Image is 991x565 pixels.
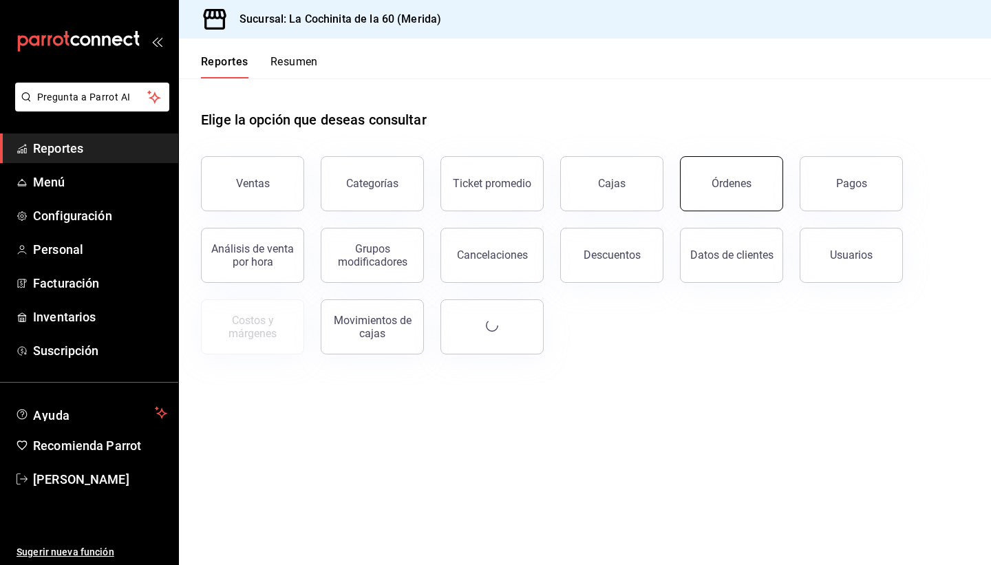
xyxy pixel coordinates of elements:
span: Suscripción [33,341,167,360]
button: Descuentos [560,228,663,283]
span: Recomienda Parrot [33,436,167,455]
button: open_drawer_menu [151,36,162,47]
button: Ventas [201,156,304,211]
span: Menú [33,173,167,191]
div: Datos de clientes [690,248,774,262]
button: Categorías [321,156,424,211]
span: Reportes [33,139,167,158]
span: Inventarios [33,308,167,326]
span: Configuración [33,206,167,225]
div: Cajas [598,175,626,192]
button: Resumen [270,55,318,78]
button: Usuarios [800,228,903,283]
span: Pregunta a Parrot AI [37,90,148,105]
div: Ventas [236,177,270,190]
div: navigation tabs [201,55,318,78]
div: Descuentos [584,248,641,262]
div: Análisis de venta por hora [210,242,295,268]
button: Órdenes [680,156,783,211]
button: Cancelaciones [440,228,544,283]
h3: Sucursal: La Cochinita de la 60 (Merida) [228,11,441,28]
div: Movimientos de cajas [330,314,415,340]
span: Ayuda [33,405,149,421]
button: Grupos modificadores [321,228,424,283]
button: Pagos [800,156,903,211]
div: Pagos [836,177,867,190]
div: Usuarios [830,248,873,262]
div: Ticket promedio [453,177,531,190]
div: Categorías [346,177,398,190]
button: Ticket promedio [440,156,544,211]
div: Cancelaciones [457,248,528,262]
button: Movimientos de cajas [321,299,424,354]
button: Contrata inventarios para ver este reporte [201,299,304,354]
a: Pregunta a Parrot AI [10,100,169,114]
span: Facturación [33,274,167,292]
button: Pregunta a Parrot AI [15,83,169,111]
div: Grupos modificadores [330,242,415,268]
span: Personal [33,240,167,259]
button: Reportes [201,55,248,78]
span: [PERSON_NAME] [33,470,167,489]
div: Costos y márgenes [210,314,295,340]
button: Datos de clientes [680,228,783,283]
a: Cajas [560,156,663,211]
div: Órdenes [712,177,752,190]
h1: Elige la opción que deseas consultar [201,109,427,130]
span: Sugerir nueva función [17,545,167,559]
button: Análisis de venta por hora [201,228,304,283]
